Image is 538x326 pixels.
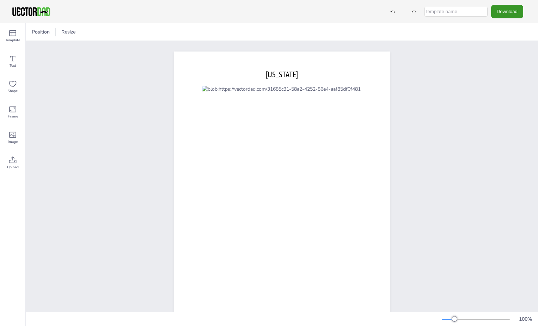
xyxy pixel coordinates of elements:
button: Download [491,5,523,18]
span: Template [5,37,20,43]
span: Text [10,63,16,68]
span: Position [30,29,51,35]
button: Resize [59,26,79,38]
span: Shape [8,88,18,94]
span: Frame [8,114,18,119]
span: Image [8,139,18,145]
div: 100 % [517,316,534,322]
img: VectorDad-1.png [11,6,51,17]
span: Upload [7,164,19,170]
input: template name [424,7,488,17]
span: [US_STATE] [266,70,298,79]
